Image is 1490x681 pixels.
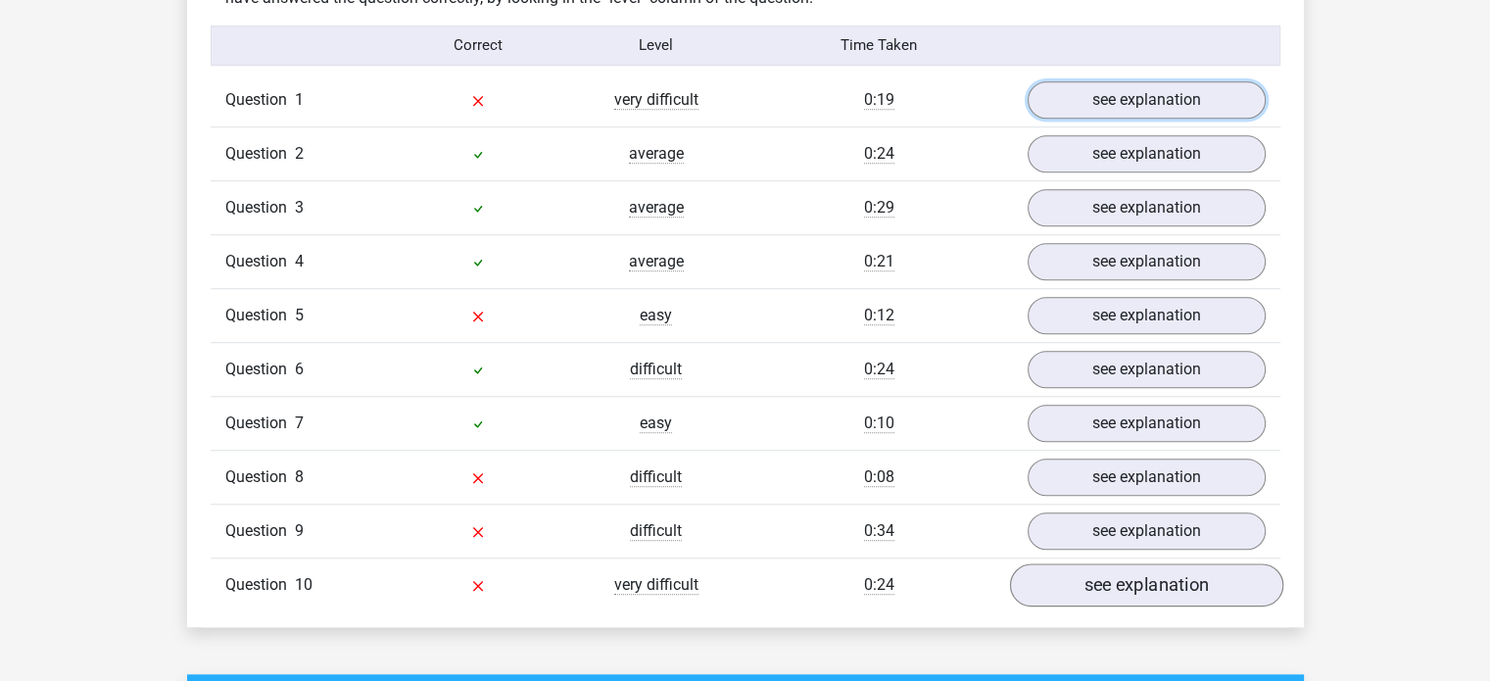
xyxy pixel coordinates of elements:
span: 1 [295,90,304,109]
a: see explanation [1028,135,1266,172]
span: 2 [295,144,304,163]
a: see explanation [1028,512,1266,550]
span: 10 [295,575,312,594]
span: Question [225,196,295,219]
a: see explanation [1028,351,1266,388]
span: 0:12 [864,306,894,325]
span: very difficult [614,575,698,595]
span: 7 [295,413,304,432]
div: Correct [389,34,567,57]
a: see explanation [1028,297,1266,334]
span: Question [225,358,295,381]
span: Question [225,519,295,543]
span: Question [225,88,295,112]
span: 9 [295,521,304,540]
span: difficult [630,360,682,379]
span: 5 [295,306,304,324]
span: 0:29 [864,198,894,218]
span: difficult [630,467,682,487]
span: 0:10 [864,413,894,433]
a: see explanation [1009,563,1282,607]
span: Question [225,412,295,435]
span: 0:08 [864,467,894,487]
span: 0:19 [864,90,894,110]
span: very difficult [614,90,698,110]
a: see explanation [1028,81,1266,119]
a: see explanation [1028,459,1266,496]
a: see explanation [1028,243,1266,280]
span: 0:34 [864,521,894,541]
a: see explanation [1028,189,1266,226]
span: Question [225,250,295,273]
span: 0:24 [864,575,894,595]
span: easy [640,413,672,433]
div: Time Taken [745,34,1012,57]
span: 0:24 [864,360,894,379]
span: Question [225,142,295,166]
span: average [629,252,684,271]
span: 8 [295,467,304,486]
span: Question [225,304,295,327]
span: Question [225,573,295,597]
div: Level [567,34,745,57]
span: 0:24 [864,144,894,164]
span: 6 [295,360,304,378]
span: average [629,198,684,218]
span: difficult [630,521,682,541]
span: 4 [295,252,304,270]
span: 3 [295,198,304,217]
span: Question [225,465,295,489]
span: average [629,144,684,164]
span: 0:21 [864,252,894,271]
a: see explanation [1028,405,1266,442]
span: easy [640,306,672,325]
